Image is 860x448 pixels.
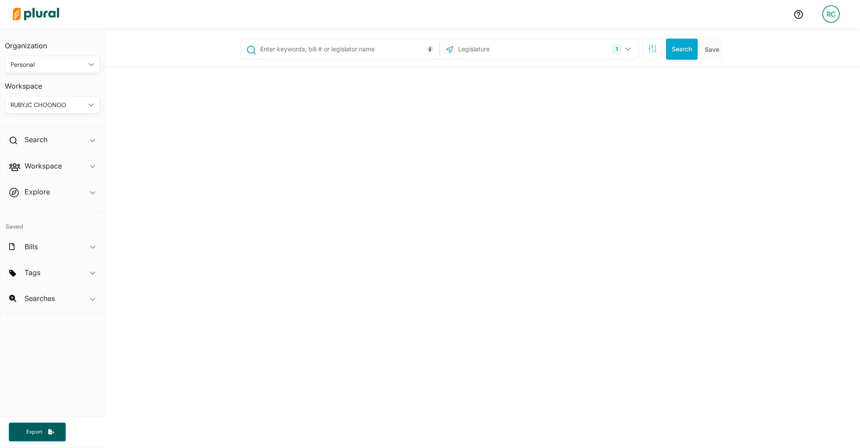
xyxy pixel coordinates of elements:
[5,33,100,52] h3: Organization
[20,428,48,436] span: Export
[259,41,437,57] input: Enter keywords, bill # or legislator name
[25,294,55,303] h2: Searches
[5,73,100,93] h3: Workspace
[0,211,104,233] h4: Saved
[701,39,723,60] button: Save
[25,135,47,144] h2: Search
[830,418,851,439] iframe: Intercom live chat
[612,44,621,54] div: 1
[666,39,698,60] button: Search
[457,41,551,57] input: Legislature
[25,161,62,171] h2: Workspace
[609,41,636,57] button: 1
[25,187,50,197] h2: Explore
[11,100,85,110] div: RUBYJC CHOONOO
[822,5,840,23] div: RC
[648,44,657,52] span: Search Filters
[11,60,85,69] div: Personal
[25,268,40,277] h2: Tags
[815,2,847,26] a: RC
[426,45,434,53] div: Tooltip anchor
[25,242,38,251] h2: Bills
[9,423,66,441] button: Export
